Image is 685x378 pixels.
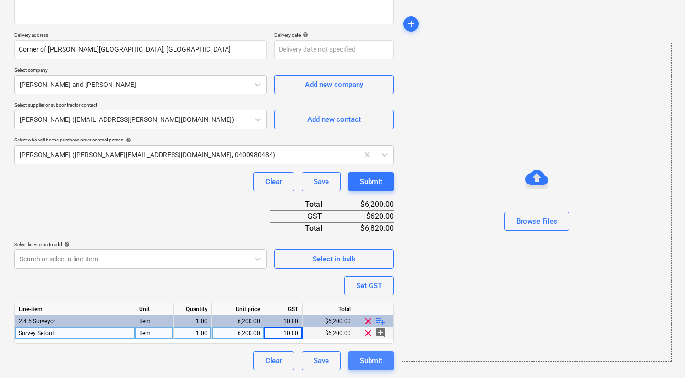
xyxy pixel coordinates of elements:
div: GST [270,210,337,222]
div: $6,200.00 [303,327,355,339]
div: Item [135,315,174,327]
div: GST [264,303,303,315]
button: Submit [348,172,394,191]
span: clear [362,327,374,339]
input: Delivery date not specified [274,40,394,59]
div: 1.00 [177,315,207,327]
span: clear [362,315,374,327]
div: Set GST [356,280,382,292]
span: add_comment [375,327,386,339]
div: 10.00 [268,327,298,339]
span: 2.4.5 Surveyor [19,318,55,324]
span: playlist_add [375,315,386,327]
div: Submit [360,355,382,367]
button: Submit [348,351,394,370]
div: Select who will be the purchase order contact person [14,137,394,143]
button: Save [302,351,341,370]
input: Delivery address [14,40,267,59]
button: Clear [253,172,294,191]
iframe: Chat Widget [637,332,685,378]
div: 6,200.00 [216,327,260,339]
div: Quantity [174,303,212,315]
div: Save [314,355,329,367]
button: Save [302,172,341,191]
button: Set GST [344,276,394,295]
div: Add new company [305,78,363,91]
button: Add new company [274,75,394,94]
span: add [405,18,417,30]
div: $6,200.00 [303,315,355,327]
span: help [62,241,70,247]
div: Browse Files [402,43,672,362]
span: help [301,32,308,38]
span: help [124,137,131,143]
div: Select in bulk [313,253,356,265]
div: Select line-items to add [14,241,267,248]
div: $6,820.00 [337,222,394,234]
div: Save [314,175,329,188]
div: $6,200.00 [337,199,394,210]
p: Select company [14,67,267,75]
div: $620.00 [337,210,394,222]
div: 10.00 [268,315,298,327]
div: Line-item [15,303,135,315]
div: Browse Files [516,215,557,227]
p: Select supplier or subcontractor contact [14,102,267,110]
button: Select in bulk [274,249,394,269]
div: Unit [135,303,174,315]
button: Browse Files [504,212,569,231]
div: Clear [265,175,282,188]
div: Unit price [212,303,264,315]
div: 6,200.00 [216,315,260,327]
span: Survey Setout [19,330,54,336]
div: Item [135,327,174,339]
p: Delivery address [14,32,267,40]
div: Clear [265,355,282,367]
div: Delivery date [274,32,394,38]
div: Add new contact [307,113,361,126]
button: Clear [253,351,294,370]
div: Submit [360,175,382,188]
div: 1.00 [177,327,207,339]
div: Total [270,199,337,210]
div: Total [270,222,337,234]
button: Add new contact [274,110,394,129]
div: Total [303,303,355,315]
